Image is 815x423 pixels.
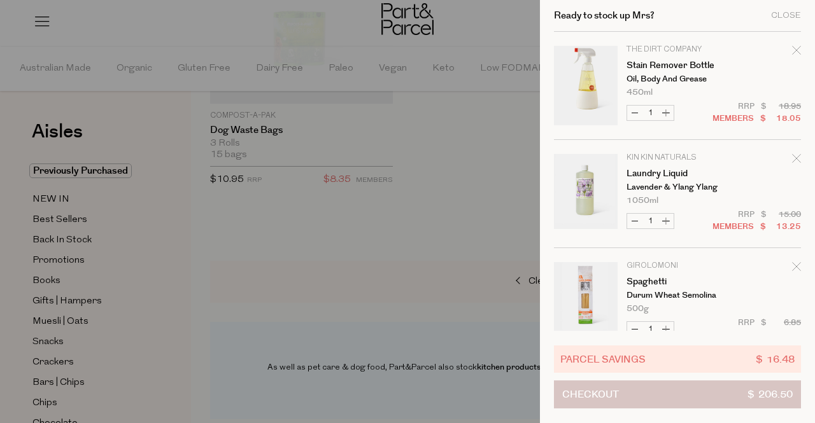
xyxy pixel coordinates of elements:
span: Parcel Savings [560,352,646,366]
button: Checkout$ 206.50 [554,380,801,408]
span: Checkout [562,381,619,408]
span: $ 206.50 [748,381,793,408]
div: Remove Spaghetti [792,260,801,277]
h2: Ready to stock up Mrs? [554,11,655,20]
a: Laundry Liquid [627,169,725,178]
input: QTY Laundry Liquid [642,214,658,228]
span: 450ml [627,88,653,97]
div: Remove Stain Remover Bottle [792,44,801,61]
span: 500g [627,305,649,313]
p: Girolomoni [627,262,725,270]
p: Lavender & Ylang Ylang [627,183,725,191]
span: $ 16.48 [756,352,795,366]
a: Spaghetti [627,277,725,286]
div: Remove Laundry Liquid [792,152,801,169]
div: Close [771,11,801,20]
a: Stain Remover Bottle [627,61,725,70]
input: QTY Spaghetti [642,322,658,336]
p: Kin Kin Naturals [627,154,725,162]
p: Durum Wheat Semolina [627,291,725,300]
input: QTY Stain Remover Bottle [642,106,658,120]
span: 1050ml [627,197,658,205]
p: The Dirt Company [627,46,725,53]
p: Oil, Body and Grease [627,75,725,83]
